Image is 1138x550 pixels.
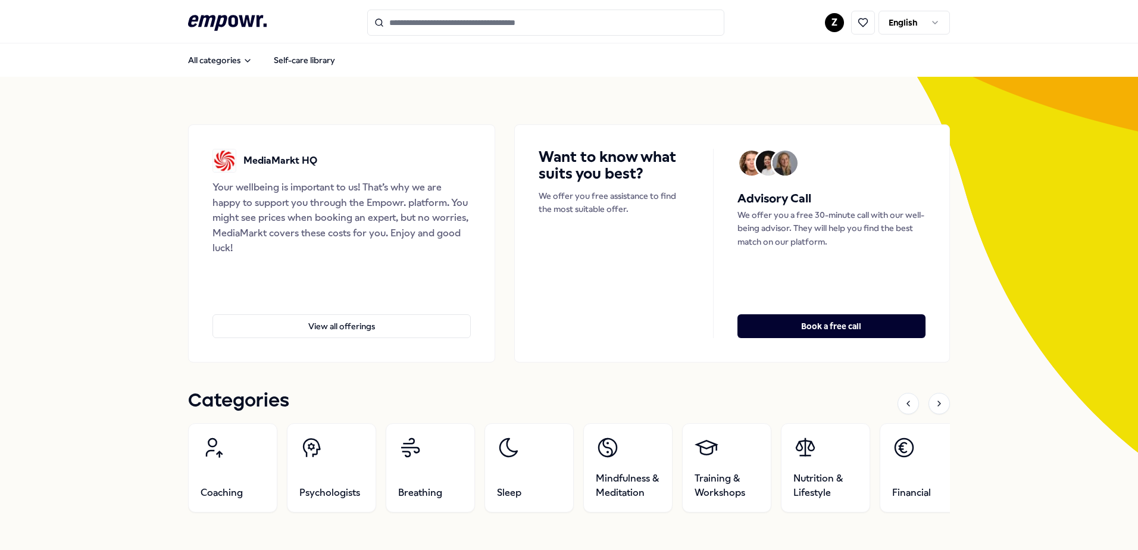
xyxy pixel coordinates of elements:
a: Coaching [188,423,277,512]
button: Z [825,13,844,32]
a: Training & Workshops [682,423,771,512]
a: Mindfulness & Meditation [583,423,673,512]
span: Financial [892,486,931,500]
span: Sleep [497,486,521,500]
a: Nutrition & Lifestyle [781,423,870,512]
a: Psychologists [287,423,376,512]
a: View all offerings [212,295,471,338]
div: Your wellbeing is important to us! That’s why we are happy to support you through the Empowr. pla... [212,180,471,256]
p: We offer you free assistance to find the most suitable offer. [539,189,689,216]
span: Psychologists [299,486,360,500]
span: Nutrition & Lifestyle [793,471,858,500]
img: Avatar [739,151,764,176]
img: Avatar [756,151,781,176]
span: Coaching [201,486,243,500]
p: MediaMarkt HQ [243,153,317,168]
input: Search for products, categories or subcategories [367,10,724,36]
span: Breathing [398,486,442,500]
a: Financial [880,423,969,512]
a: Sleep [484,423,574,512]
span: Mindfulness & Meditation [596,471,660,500]
nav: Main [179,48,345,72]
h4: Want to know what suits you best? [539,149,689,182]
img: MediaMarkt HQ [212,149,236,173]
span: Training & Workshops [695,471,759,500]
button: View all offerings [212,314,471,338]
a: Self-care library [264,48,345,72]
button: Book a free call [737,314,926,338]
p: We offer you a free 30-minute call with our well-being advisor. They will help you find the best ... [737,208,926,248]
img: Avatar [773,151,798,176]
button: All categories [179,48,262,72]
a: Breathing [386,423,475,512]
h5: Advisory Call [737,189,926,208]
h1: Categories [188,386,289,416]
